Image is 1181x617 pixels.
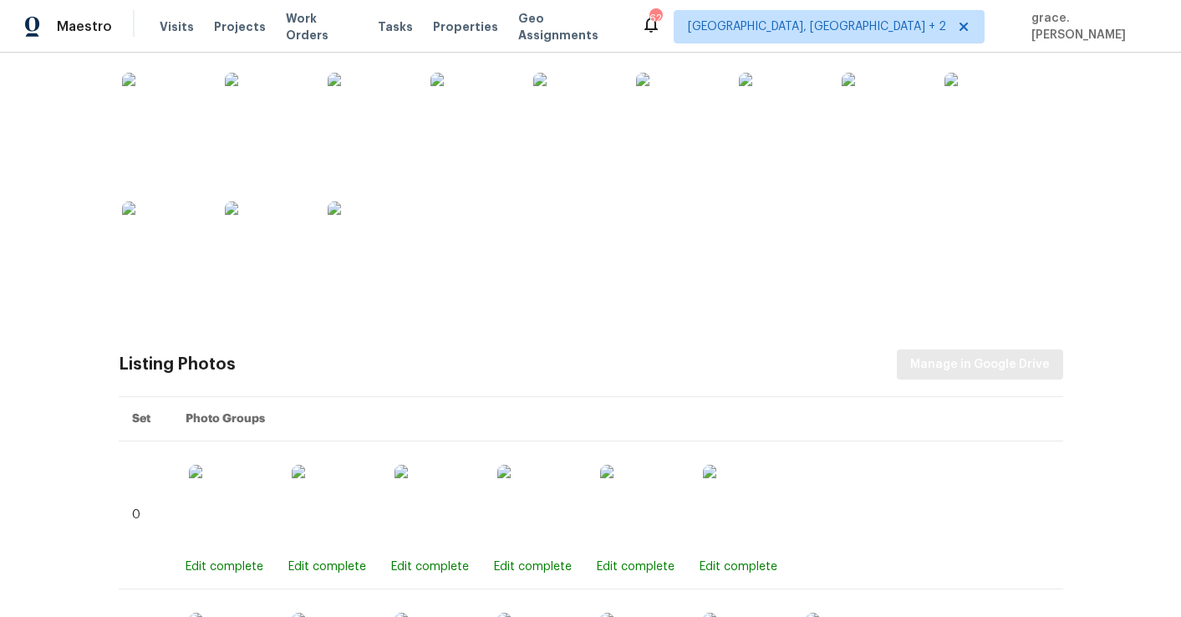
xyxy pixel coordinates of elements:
div: Edit complete [391,558,469,575]
span: grace.[PERSON_NAME] [1025,10,1156,43]
div: 62 [649,10,661,27]
span: Manage in Google Drive [910,354,1050,375]
span: Work Orders [286,10,358,43]
th: Photo Groups [172,397,1063,441]
span: Tasks [378,21,413,33]
span: [GEOGRAPHIC_DATA], [GEOGRAPHIC_DATA] + 2 [688,18,946,35]
div: Edit complete [597,558,674,575]
button: Manage in Google Drive [897,349,1063,380]
span: Properties [433,18,498,35]
span: Projects [214,18,266,35]
span: Visits [160,18,194,35]
span: Maestro [57,18,112,35]
div: Edit complete [288,558,366,575]
div: Edit complete [186,558,263,575]
div: Edit complete [700,558,777,575]
div: Edit complete [494,558,572,575]
span: Geo Assignments [518,10,621,43]
th: Set [119,397,172,441]
td: 0 [119,441,172,589]
div: Listing Photos [119,356,236,373]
